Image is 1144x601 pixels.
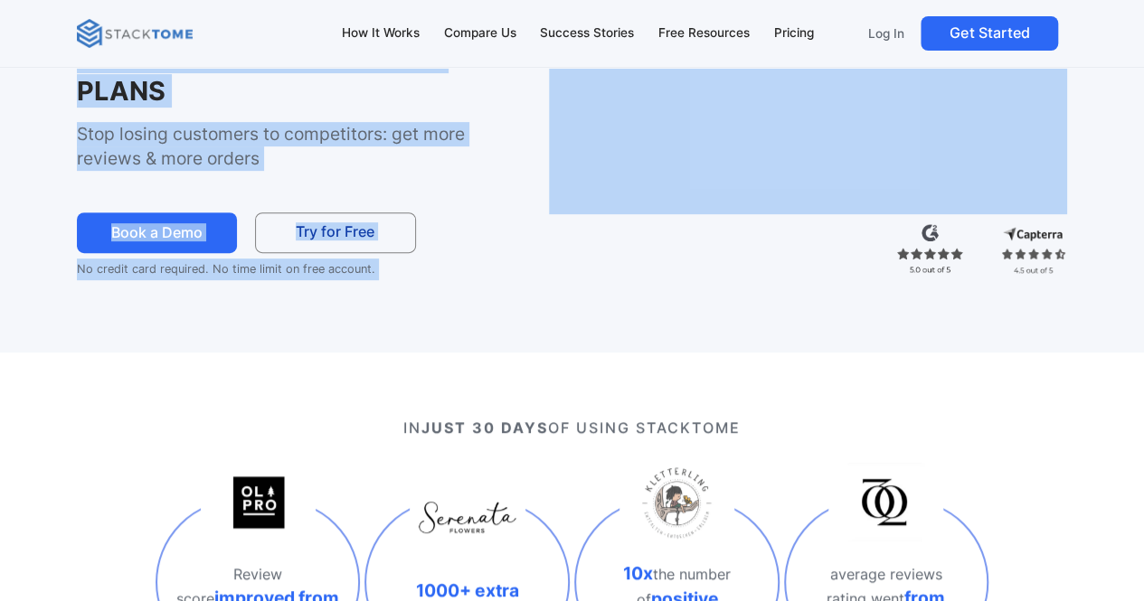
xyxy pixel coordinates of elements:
a: Free Resources [650,14,759,52]
a: Get Started [921,16,1058,51]
div: How It Works [342,23,420,43]
p: No credit card required. No time limit on free account. [77,258,433,280]
div: Compare Us [444,23,516,43]
a: Compare Us [435,14,525,52]
a: Try for Free [255,212,415,253]
div: Free Resources [658,23,750,43]
p: IN OF USING STACKTOME [101,417,1043,438]
a: Success Stories [532,14,643,52]
a: Book a Demo [77,212,237,253]
p: Log In [868,25,904,42]
a: Log In [858,16,913,51]
p: Stop losing customers to competitors: get more reviews & more orders [77,122,510,171]
div: Pricing [774,23,814,43]
a: How It Works [333,14,428,52]
strong: 10x [623,562,653,584]
div: Success Stories [540,23,634,43]
a: Pricing [765,14,822,52]
strong: JUST 30 DAYS [421,418,548,437]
